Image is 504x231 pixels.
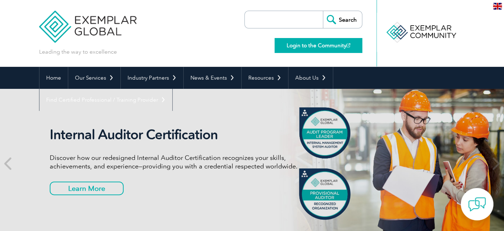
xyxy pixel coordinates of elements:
[50,182,124,195] a: Learn More
[68,67,120,89] a: Our Services
[468,195,486,213] img: contact-chat.png
[242,67,288,89] a: Resources
[50,127,316,143] h2: Internal Auditor Certification
[493,3,502,10] img: en
[39,89,172,111] a: Find Certified Professional / Training Provider
[288,67,333,89] a: About Us
[121,67,183,89] a: Industry Partners
[323,11,362,28] input: Search
[39,67,68,89] a: Home
[39,48,117,56] p: Leading the way to excellence
[184,67,241,89] a: News & Events
[50,154,316,171] p: Discover how our redesigned Internal Auditor Certification recognizes your skills, achievements, ...
[275,38,362,53] a: Login to the Community
[346,43,350,47] img: open_square.png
